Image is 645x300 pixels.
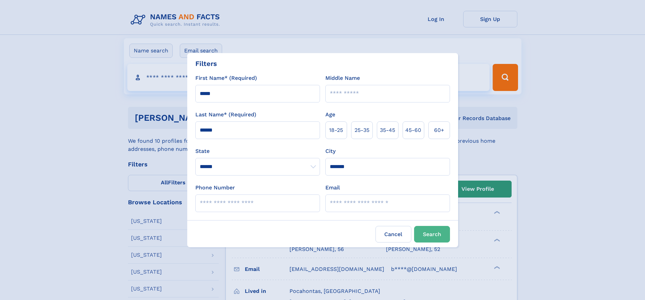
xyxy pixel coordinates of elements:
[405,126,421,134] span: 45‑60
[195,184,235,192] label: Phone Number
[195,111,256,119] label: Last Name* (Required)
[414,226,450,243] button: Search
[195,74,257,82] label: First Name* (Required)
[375,226,411,243] label: Cancel
[380,126,395,134] span: 35‑45
[325,147,336,155] label: City
[434,126,444,134] span: 60+
[329,126,343,134] span: 18‑25
[325,184,340,192] label: Email
[325,74,360,82] label: Middle Name
[354,126,369,134] span: 25‑35
[195,59,217,69] div: Filters
[325,111,335,119] label: Age
[195,147,320,155] label: State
